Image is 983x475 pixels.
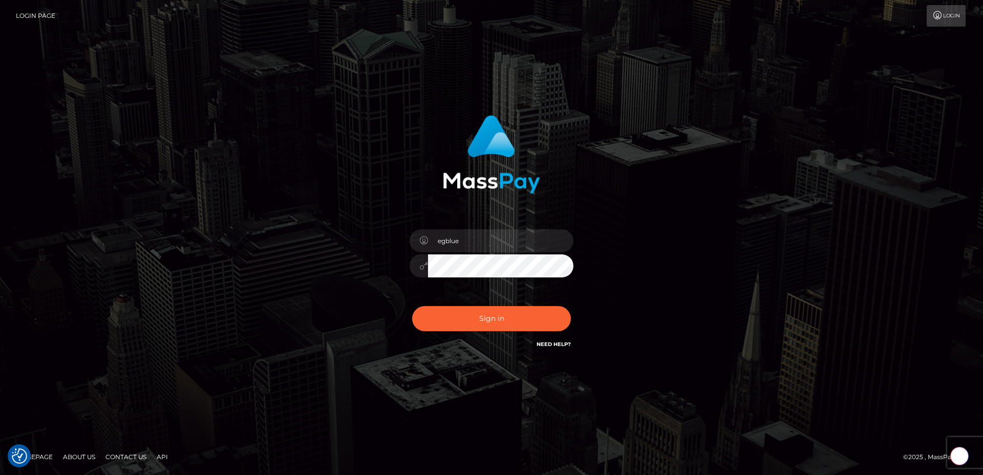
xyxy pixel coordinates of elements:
a: Login [927,5,966,27]
input: Username... [428,229,573,252]
a: About Us [59,449,99,465]
button: Sign in [412,306,571,331]
a: Login Page [16,5,55,27]
a: API [153,449,172,465]
div: © 2025 , MassPay Inc. [903,451,975,463]
img: MassPay Login [443,115,540,193]
button: Consent Preferences [12,448,27,464]
a: Homepage [11,449,57,465]
img: Revisit consent button [12,448,27,464]
a: Contact Us [101,449,151,465]
a: Need Help? [537,341,571,348]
